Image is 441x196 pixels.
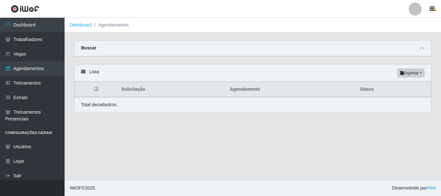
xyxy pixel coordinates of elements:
[392,185,436,191] span: Desenvolvido por
[65,18,441,33] nav: breadcrumb
[75,65,431,82] div: Lista
[70,185,82,191] span: IWOF
[92,22,129,28] li: Agendamentos
[11,5,39,13] img: CoreUI Logo
[81,45,96,50] strong: Buscar
[397,68,425,77] button: Exportar
[81,101,118,108] p: Total de cadastros.
[70,185,96,191] span: © 2025 .
[427,185,436,191] a: iWof
[226,82,356,97] th: Agendamento
[70,22,92,27] a: Dashboard
[118,82,226,97] th: Solicitação
[356,82,431,97] th: Status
